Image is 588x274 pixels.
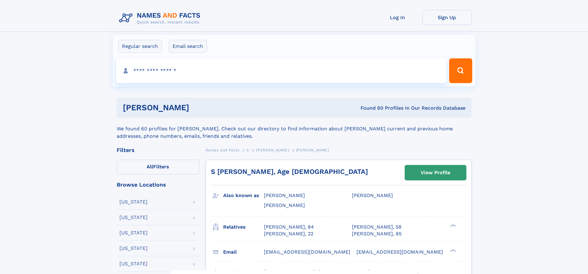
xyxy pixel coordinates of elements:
[223,222,264,232] h3: Relatives
[373,10,422,25] a: Log In
[223,247,264,257] h3: Email
[352,192,393,198] span: [PERSON_NAME]
[264,202,305,208] span: [PERSON_NAME]
[357,249,443,255] span: [EMAIL_ADDRESS][DOMAIN_NAME]
[118,40,162,53] label: Regular search
[117,118,472,140] div: We found 60 profiles for [PERSON_NAME]. Check out our directory to find information about [PERSON...
[421,166,450,180] div: View Profile
[119,246,148,251] div: [US_STATE]
[117,160,199,175] label: Filters
[223,190,264,201] h3: Also known as
[296,148,329,152] span: [PERSON_NAME]
[123,104,275,112] h1: [PERSON_NAME]
[256,146,289,154] a: [PERSON_NAME]
[117,10,206,27] img: Logo Names and Facts
[147,164,153,170] span: All
[264,249,350,255] span: [EMAIL_ADDRESS][DOMAIN_NAME]
[256,148,289,152] span: [PERSON_NAME]
[206,146,240,154] a: Names and Facts
[246,146,249,154] a: C
[169,40,207,53] label: Email search
[119,200,148,204] div: [US_STATE]
[264,230,313,237] a: [PERSON_NAME], 22
[117,182,199,188] div: Browse Locations
[246,148,249,152] span: C
[275,105,465,112] div: Found 60 Profiles In Our Records Database
[449,223,456,227] div: ❯
[116,58,447,83] input: search input
[422,10,472,25] a: Sign Up
[405,165,466,180] a: View Profile
[352,224,402,230] a: [PERSON_NAME], 58
[119,230,148,235] div: [US_STATE]
[352,230,402,237] a: [PERSON_NAME], 85
[264,192,305,198] span: [PERSON_NAME]
[449,58,472,83] button: Search Button
[264,224,314,230] a: [PERSON_NAME], 84
[119,261,148,266] div: [US_STATE]
[117,147,199,153] div: Filters
[119,215,148,220] div: [US_STATE]
[211,168,368,175] a: S [PERSON_NAME], Age [DEMOGRAPHIC_DATA]
[449,248,456,252] div: ❯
